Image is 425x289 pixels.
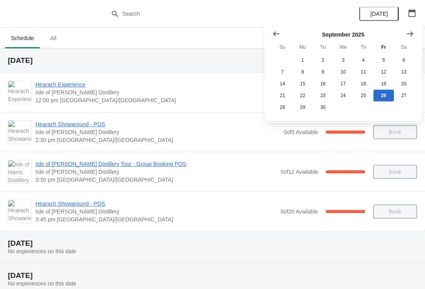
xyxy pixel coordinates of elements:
[122,7,319,21] input: Search
[373,40,394,54] th: Friday
[35,160,277,168] span: Isle of [PERSON_NAME] Distillery Tour - Group Booking POS
[373,54,394,66] button: Friday September 5 2025
[35,120,280,128] span: Hearach Showaround - POS
[292,101,312,113] button: Monday September 29 2025
[272,78,292,90] button: Sunday September 14 2025
[292,66,312,78] button: Monday September 8 2025
[272,40,292,54] th: Sunday
[333,66,353,78] button: Wednesday September 10 2025
[359,7,399,21] button: [DATE]
[284,129,318,135] span: 0 of 5 Available
[394,40,414,54] th: Saturday
[394,66,414,78] button: Saturday September 13 2025
[353,40,373,54] th: Thursday
[35,176,277,184] span: 3:30 pm [GEOGRAPHIC_DATA]/[GEOGRAPHIC_DATA]
[333,78,353,90] button: Wednesday September 17 2025
[353,54,373,66] button: Thursday September 4 2025
[8,272,417,280] h2: [DATE]
[5,31,40,45] span: Schedule
[333,40,353,54] th: Wednesday
[281,208,318,215] span: 0 of 20 Available
[269,27,283,41] button: Show previous month, August 2025
[292,78,312,90] button: Monday September 15 2025
[313,40,333,54] th: Tuesday
[35,208,277,215] span: Isle of [PERSON_NAME] Distillery
[8,160,31,183] img: Isle of Harris Distillery Tour - Group Booking POS | Isle of Harris Distillery | 3:30 pm Europe/L...
[394,54,414,66] button: Saturday September 6 2025
[8,280,76,287] span: No experiences on this date
[8,200,31,223] img: Hearach Showaround - POS | Isle of Harris Distillery | 3:45 pm Europe/London
[353,66,373,78] button: Thursday September 11 2025
[8,57,417,64] h2: [DATE]
[8,81,31,104] img: Hearach Experience | Isle of Harris Distillery | 12:00 pm Europe/London
[373,66,394,78] button: Friday September 12 2025
[373,78,394,90] button: Friday September 19 2025
[333,54,353,66] button: Wednesday September 3 2025
[403,27,417,41] button: Show next month, October 2025
[373,90,394,101] button: Today Friday September 26 2025
[353,78,373,90] button: Thursday September 18 2025
[353,90,373,101] button: Thursday September 25 2025
[8,239,417,247] h2: [DATE]
[35,81,277,88] span: Hearach Experience
[394,78,414,90] button: Saturday September 20 2025
[313,101,333,113] button: Tuesday September 30 2025
[370,11,388,17] span: [DATE]
[35,128,280,136] span: Isle of [PERSON_NAME] Distillery
[35,200,277,208] span: Hearach Showaround - POS
[8,248,76,254] span: No experiences on this date
[333,90,353,101] button: Wednesday September 24 2025
[35,96,277,104] span: 12:00 pm [GEOGRAPHIC_DATA]/[GEOGRAPHIC_DATA]
[272,101,292,113] button: Sunday September 28 2025
[292,54,312,66] button: Monday September 1 2025
[35,136,280,144] span: 2:30 pm [GEOGRAPHIC_DATA]/[GEOGRAPHIC_DATA]
[43,31,63,45] span: All
[313,78,333,90] button: Tuesday September 16 2025
[313,54,333,66] button: Tuesday September 2 2025
[394,90,414,101] button: Saturday September 27 2025
[292,90,312,101] button: Monday September 22 2025
[272,66,292,78] button: Sunday September 7 2025
[35,88,277,96] span: Isle of [PERSON_NAME] Distillery
[272,90,292,101] button: Sunday September 21 2025
[292,40,312,54] th: Monday
[8,121,31,144] img: Hearach Showaround - POS | Isle of Harris Distillery | 2:30 pm Europe/London
[35,215,277,223] span: 3:45 pm [GEOGRAPHIC_DATA]/[GEOGRAPHIC_DATA]
[313,90,333,101] button: Tuesday September 23 2025
[281,169,318,175] span: 0 of 12 Available
[35,168,277,176] span: Isle of [PERSON_NAME] Distillery
[313,66,333,78] button: Tuesday September 9 2025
